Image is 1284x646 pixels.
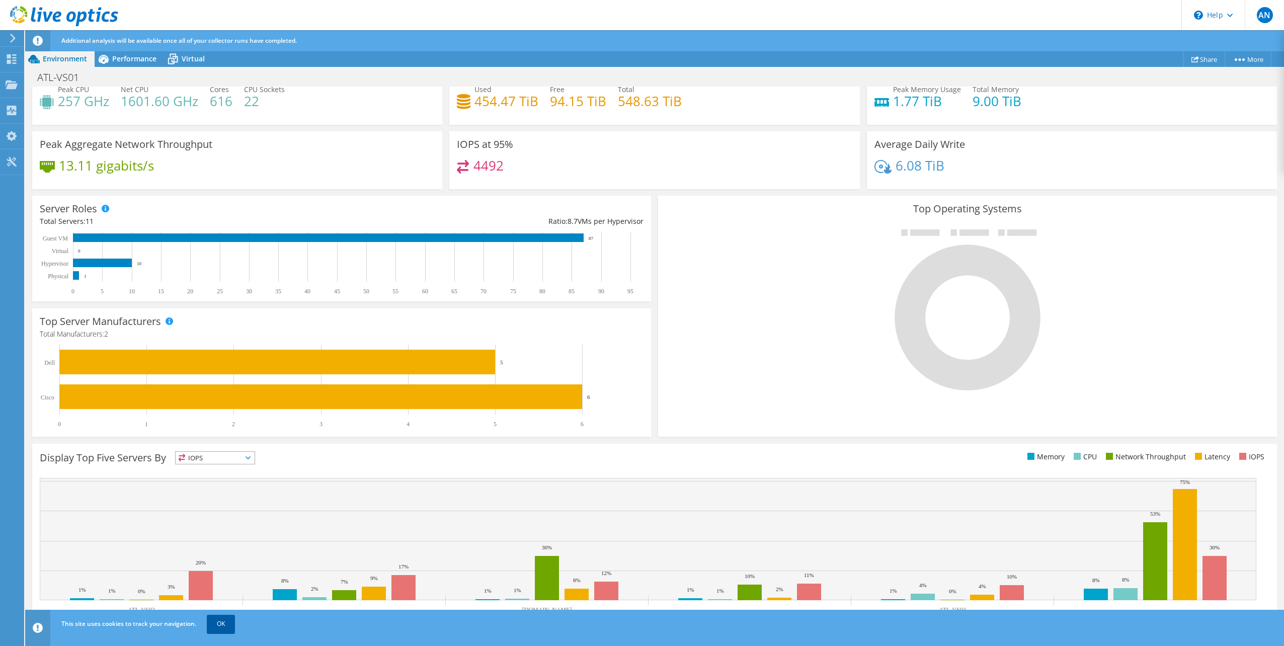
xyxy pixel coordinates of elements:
[392,288,398,295] text: 55
[1103,451,1186,462] li: Network Throughput
[137,261,142,266] text: 10
[334,288,340,295] text: 45
[128,606,154,613] text: ATL-VS02
[58,421,61,428] text: 0
[58,96,109,107] h4: 257 GHz
[1225,51,1271,67] a: More
[104,329,108,339] span: 2
[44,359,55,366] text: Dell
[550,96,606,107] h4: 94.15 TiB
[510,288,516,295] text: 75
[196,559,206,566] text: 20%
[232,421,235,428] text: 2
[40,139,212,150] h3: Peak Aggregate Network Throughput
[43,235,68,242] text: Guest VM
[457,139,513,150] h3: IOPS at 95%
[217,288,223,295] text: 25
[542,544,552,550] text: 30%
[494,421,497,428] text: 5
[41,260,68,267] text: Hypervisor
[398,563,409,570] text: 17%
[71,288,74,295] text: 0
[244,85,285,94] span: CPU Sockets
[973,85,1019,94] span: Total Memory
[893,96,961,107] h4: 1.77 TiB
[1192,451,1230,462] li: Latency
[244,96,285,107] h4: 22
[40,203,97,214] h3: Server Roles
[1092,577,1100,583] text: 8%
[363,288,369,295] text: 50
[342,216,644,227] div: Ratio: VMs per Hypervisor
[587,394,590,400] text: 6
[41,394,54,401] text: Cisco
[158,288,164,295] text: 15
[61,619,196,628] span: This site uses cookies to track your navigation.
[1257,7,1273,23] span: AN
[48,273,68,280] text: Physical
[522,606,572,613] text: [DOMAIN_NAME]
[1122,577,1130,583] text: 8%
[275,288,281,295] text: 35
[78,587,86,593] text: 1%
[581,421,584,428] text: 6
[484,588,492,594] text: 1%
[514,587,521,593] text: 1%
[598,288,604,295] text: 90
[896,160,944,171] h4: 6.08 TiB
[687,587,694,593] text: 1%
[589,236,594,241] text: 87
[776,586,783,592] text: 2%
[121,96,198,107] h4: 1601.60 GHz
[319,421,323,428] text: 3
[569,288,575,295] text: 85
[919,582,927,588] text: 4%
[893,85,961,94] span: Peak Memory Usage
[568,216,578,226] span: 8.7
[52,248,69,255] text: Virtual
[370,575,378,581] text: 9%
[949,588,956,594] text: 0%
[890,588,897,594] text: 1%
[1210,544,1220,550] text: 30%
[745,573,755,579] text: 10%
[210,85,229,94] span: Cores
[973,96,1021,107] h4: 9.00 TiB
[78,249,81,254] text: 0
[1150,511,1160,517] text: 53%
[207,615,235,633] a: OK
[304,288,310,295] text: 40
[627,288,633,295] text: 95
[1194,11,1203,20] svg: \n
[187,288,193,295] text: 20
[666,203,1269,214] h3: Top Operating Systems
[58,85,89,94] span: Peak CPU
[618,96,682,107] h4: 548.63 TiB
[145,421,148,428] text: 1
[59,160,154,171] h4: 13.11 gigabits/s
[43,54,87,63] span: Environment
[84,274,87,279] text: 1
[40,316,161,327] h3: Top Server Manufacturers
[33,72,95,83] h1: ATL-VS01
[874,139,965,150] h3: Average Daily Write
[480,288,487,295] text: 70
[86,216,94,226] span: 11
[176,452,255,464] span: IOPS
[210,96,232,107] h4: 616
[108,588,116,594] text: 1%
[112,54,156,63] span: Performance
[61,36,297,45] span: Additional analysis will be available once all of your collector runs have completed.
[474,96,538,107] h4: 454.47 TiB
[101,288,104,295] text: 5
[1183,51,1225,67] a: Share
[451,288,457,295] text: 65
[1025,451,1065,462] li: Memory
[341,579,348,585] text: 7%
[182,54,205,63] span: Virtual
[939,606,966,613] text: ATL-VS03
[168,584,175,590] text: 3%
[716,588,724,594] text: 1%
[1237,451,1264,462] li: IOPS
[618,85,634,94] span: Total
